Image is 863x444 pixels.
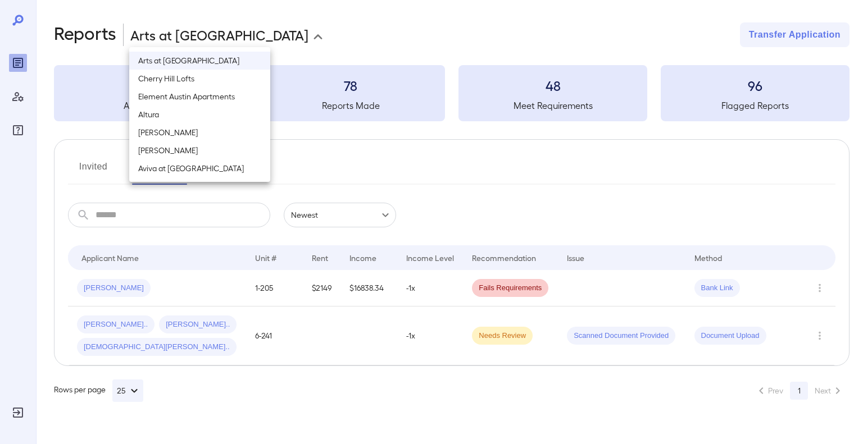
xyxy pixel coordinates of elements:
li: Arts at [GEOGRAPHIC_DATA] [129,52,270,70]
li: Aviva at [GEOGRAPHIC_DATA] [129,159,270,177]
li: [PERSON_NAME] [129,141,270,159]
li: Altura [129,106,270,123]
li: [PERSON_NAME] [129,123,270,141]
li: Element Austin Apartments [129,88,270,106]
li: Cherry Hill Lofts [129,70,270,88]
